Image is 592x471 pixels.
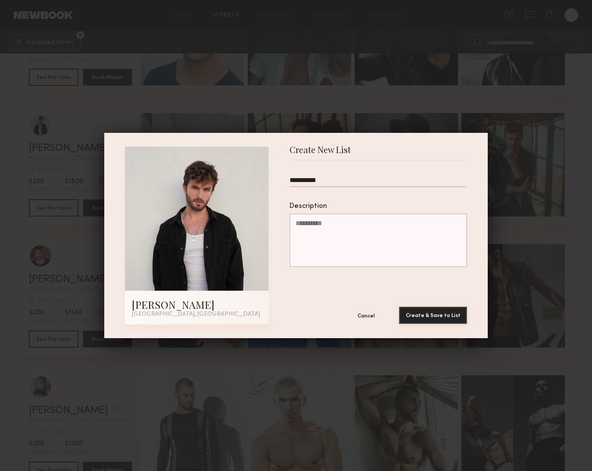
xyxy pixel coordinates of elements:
[290,214,467,267] textarea: Description
[132,311,262,317] div: [GEOGRAPHIC_DATA], [GEOGRAPHIC_DATA]
[340,307,392,324] button: Cancel
[132,298,262,311] div: [PERSON_NAME]
[290,147,351,160] span: Create New List
[290,203,467,210] div: Description
[399,307,467,324] button: Create & Save to List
